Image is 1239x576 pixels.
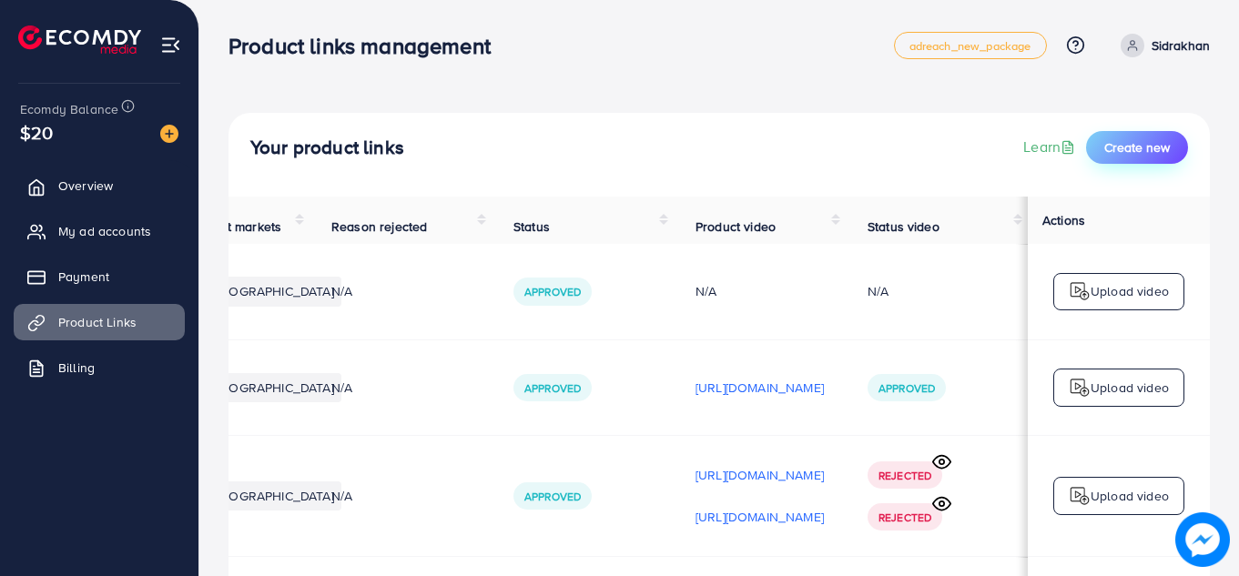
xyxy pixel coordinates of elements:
a: Sidrakhan [1113,34,1210,57]
span: Reason rejected [331,217,427,236]
span: N/A [331,487,352,505]
span: N/A [331,379,352,397]
img: image [1175,512,1230,567]
span: Target markets [195,217,281,236]
span: Approved [524,284,581,299]
li: [GEOGRAPHIC_DATA] [202,481,341,510]
img: logo [1069,280,1091,302]
span: Product Links [58,313,137,331]
span: Ecomdy Balance [20,100,118,118]
span: adreach_new_package [909,40,1031,52]
p: Sidrakhan [1152,35,1210,56]
div: N/A [868,282,889,300]
button: Create new [1086,131,1188,164]
p: Upload video [1091,280,1169,302]
a: My ad accounts [14,213,185,249]
p: [URL][DOMAIN_NAME] [696,506,824,528]
span: Rejected [878,510,931,525]
span: Approved [524,489,581,504]
img: logo [1069,485,1091,507]
p: [URL][DOMAIN_NAME] [696,464,824,486]
span: My ad accounts [58,222,151,240]
li: [GEOGRAPHIC_DATA] [202,373,341,402]
span: Payment [58,268,109,286]
p: Upload video [1091,485,1169,507]
span: Overview [58,177,113,195]
span: Billing [58,359,95,377]
span: Approved [524,380,581,396]
img: menu [160,35,181,56]
div: N/A [696,282,824,300]
h4: Your product links [250,136,404,159]
p: [URL][DOMAIN_NAME] [696,377,824,399]
a: adreach_new_package [894,32,1047,59]
span: Actions [1042,211,1085,229]
span: N/A [331,282,352,300]
span: Create new [1104,138,1170,157]
a: Payment [14,258,185,295]
span: Status video [868,217,939,236]
span: Status [513,217,550,236]
span: $20 [20,119,53,146]
h3: Product links management [229,33,505,59]
a: Billing [14,349,185,386]
span: Rejected [878,468,931,483]
span: Product video [696,217,776,236]
a: Overview [14,167,185,204]
img: image [160,125,178,143]
li: [GEOGRAPHIC_DATA] [202,277,341,306]
a: Product Links [14,304,185,340]
img: logo [18,25,141,54]
img: logo [1069,377,1091,399]
a: Learn [1023,136,1079,157]
p: Upload video [1091,377,1169,399]
span: Approved [878,380,935,396]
